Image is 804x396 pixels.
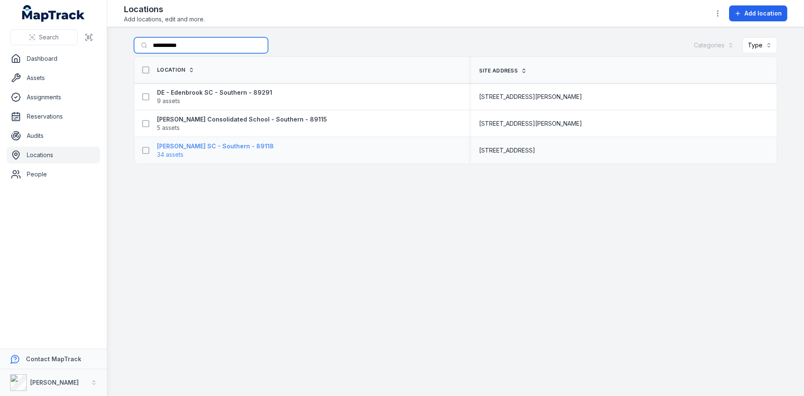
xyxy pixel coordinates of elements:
[124,3,205,15] h2: Locations
[742,37,777,53] button: Type
[479,67,518,74] span: Site address
[479,119,582,128] span: [STREET_ADDRESS][PERSON_NAME]
[157,115,327,124] strong: [PERSON_NAME] Consolidated School - Southern - 89115
[124,15,205,23] span: Add locations, edit and more.
[7,70,100,86] a: Assets
[157,124,180,132] span: 5 assets
[157,67,185,73] span: Location
[479,146,535,155] span: [STREET_ADDRESS]
[7,50,100,67] a: Dashboard
[479,67,527,74] a: Site address
[7,127,100,144] a: Audits
[30,379,79,386] strong: [PERSON_NAME]
[157,88,272,97] strong: DE - Edenbrook SC - Southern - 89291
[7,147,100,163] a: Locations
[39,33,59,41] span: Search
[157,88,272,105] a: DE - Edenbrook SC - Southern - 892919 assets
[157,142,274,159] a: [PERSON_NAME] SC - Southern - 8911834 assets
[22,5,85,22] a: MapTrack
[157,150,183,159] span: 34 assets
[157,142,274,150] strong: [PERSON_NAME] SC - Southern - 89118
[157,115,327,132] a: [PERSON_NAME] Consolidated School - Southern - 891155 assets
[7,89,100,106] a: Assignments
[745,9,782,18] span: Add location
[10,29,77,45] button: Search
[157,67,194,73] a: Location
[157,97,180,105] span: 9 assets
[729,5,787,21] button: Add location
[479,93,582,101] span: [STREET_ADDRESS][PERSON_NAME]
[26,355,81,362] strong: Contact MapTrack
[7,108,100,125] a: Reservations
[7,166,100,183] a: People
